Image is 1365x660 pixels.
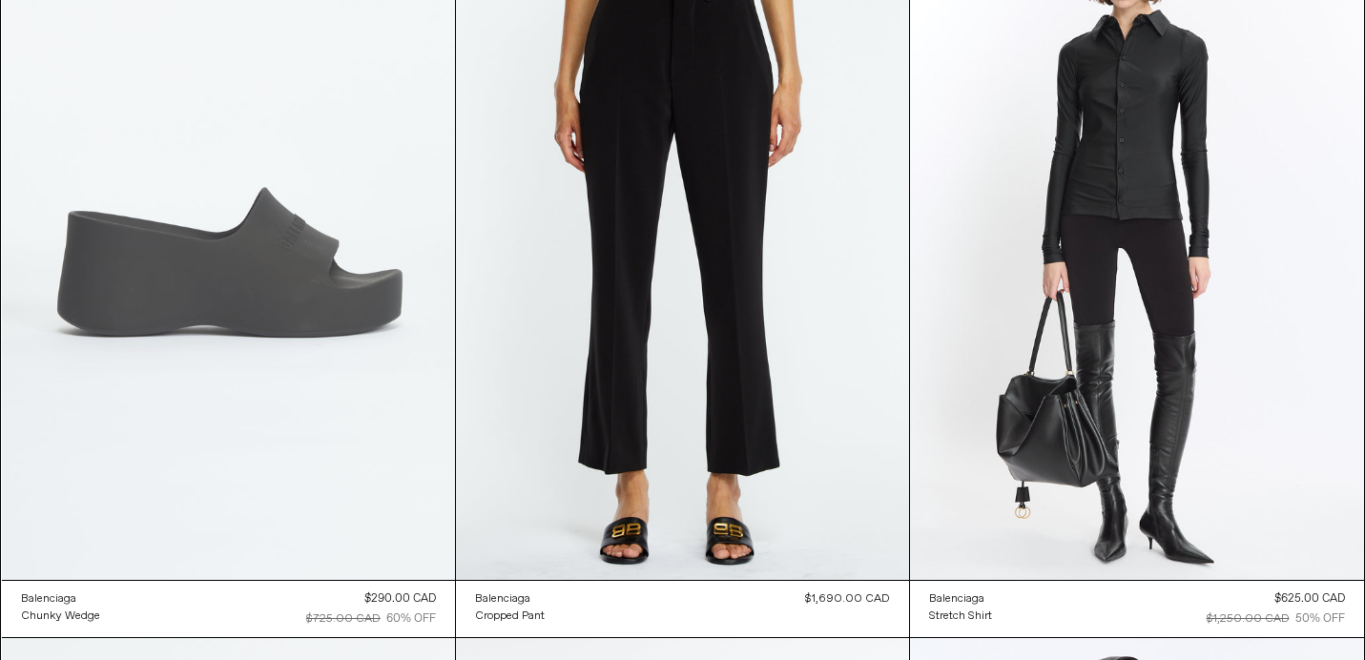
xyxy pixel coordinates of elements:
div: $1,690.00 CAD [805,590,890,608]
div: Balenciaga [475,591,530,608]
div: $725.00 CAD [306,610,381,628]
div: Balenciaga [929,591,984,608]
a: Balenciaga [475,590,545,608]
div: $1,250.00 CAD [1207,610,1290,628]
div: 50% OFF [1295,610,1345,628]
div: Chunky Wedge [21,608,100,625]
div: $290.00 CAD [364,590,436,608]
a: Stretch Shirt [929,608,992,625]
a: Balenciaga [929,590,992,608]
a: Balenciaga [21,590,100,608]
a: Cropped Pant [475,608,545,625]
div: $625.00 CAD [1274,590,1345,608]
div: 60% OFF [386,610,436,628]
div: Cropped Pant [475,608,545,625]
div: Balenciaga [21,591,76,608]
div: Stretch Shirt [929,608,992,625]
a: Chunky Wedge [21,608,100,625]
